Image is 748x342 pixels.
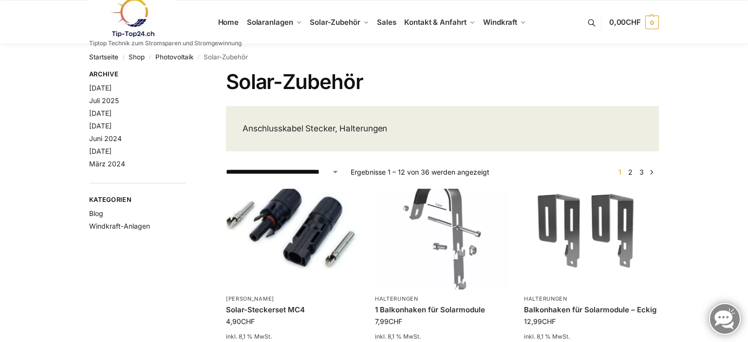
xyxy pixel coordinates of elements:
[375,305,509,315] a: 1 Balkonhaken für Solarmodule
[89,96,119,105] a: Juli 2025
[89,134,122,143] a: Juni 2024
[375,332,509,341] p: inkl. 8,1 % MwSt.
[524,317,556,325] bdi: 12,99
[626,168,635,176] a: Seite 2
[193,54,204,61] span: /
[243,0,305,44] a: Solaranlagen
[226,317,255,325] bdi: 4,90
[89,40,242,46] p: Tiptop Technik zum Stromsparen und Stromgewinnung
[479,0,530,44] a: Windkraft
[404,18,466,27] span: Kontakt & Anfahrt
[524,295,567,302] a: Halterungen
[226,305,360,315] a: Solar-Steckerset MC4
[89,109,112,117] a: [DATE]
[524,332,658,341] p: inkl. 8,1 % MwSt.
[377,18,396,27] span: Sales
[89,222,150,230] a: Windkraft-Anlagen
[609,18,641,27] span: 0,00
[375,189,509,289] img: Balkonhaken für runde Handläufe
[306,0,373,44] a: Solar-Zubehör
[247,18,293,27] span: Solaranlagen
[226,70,659,94] h1: Solar-Zubehör
[241,317,255,325] span: CHF
[89,160,125,168] a: März 2024
[226,167,339,177] select: Shop-Reihenfolge
[226,189,360,289] img: mc4 solarstecker
[89,195,186,205] span: Kategorien
[89,53,118,61] a: Startseite
[89,44,659,70] nav: Breadcrumb
[524,305,658,315] a: Balkonhaken für Solarmodule – Eckig
[373,0,400,44] a: Sales
[145,54,155,61] span: /
[375,295,418,302] a: Halterungen
[616,168,624,176] span: Seite 1
[226,332,360,341] p: inkl. 8,1 % MwSt.
[609,8,659,37] a: 0,00CHF 0
[637,168,646,176] a: Seite 3
[155,53,193,61] a: Photovoltaik
[89,147,112,155] a: [DATE]
[129,53,145,61] a: Shop
[351,167,489,177] p: Ergebnisse 1 – 12 von 36 werden angezeigt
[613,167,659,177] nav: Produkt-Seitennummerierung
[89,84,112,92] a: [DATE]
[645,16,659,29] span: 0
[524,189,658,289] img: Balkonhaken für Solarmodule - Eckig
[483,18,517,27] span: Windkraft
[89,209,103,217] a: Blog
[186,70,192,81] button: Close filters
[226,295,274,302] a: [PERSON_NAME]
[542,317,556,325] span: CHF
[243,123,426,135] p: Anschlusskabel Stecker, Halterungen
[118,54,129,61] span: /
[89,122,112,130] a: [DATE]
[400,0,479,44] a: Kontakt & Anfahrt
[89,70,186,79] span: Archive
[626,18,641,27] span: CHF
[310,18,360,27] span: Solar-Zubehör
[648,167,655,177] a: →
[375,317,402,325] bdi: 7,99
[389,317,402,325] span: CHF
